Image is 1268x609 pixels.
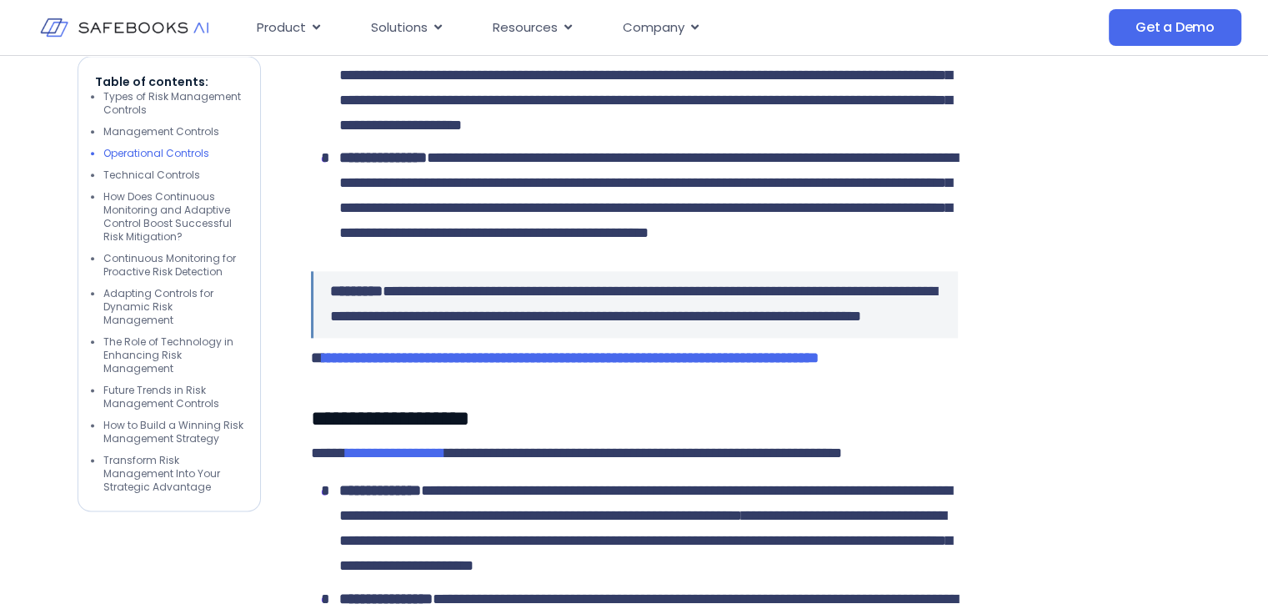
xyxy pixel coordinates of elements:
span: Product [257,18,306,38]
li: Adapting Controls for Dynamic Risk Management [103,287,243,327]
span: Solutions [371,18,428,38]
div: Menu Toggle [243,12,965,44]
nav: Menu [243,12,965,44]
a: Get a Demo [1109,9,1241,46]
li: How Does Continuous Monitoring and Adaptive Control Boost Successful Risk Mitigation? [103,190,243,244]
li: Types of Risk Management Controls [103,90,243,117]
p: Table of contents: [95,73,243,90]
li: The Role of Technology in Enhancing Risk Management [103,335,243,375]
li: Management Controls [103,125,243,138]
li: Transform Risk Management Into Your Strategic Advantage [103,454,243,494]
li: Operational Controls [103,147,243,160]
span: Resources [493,18,558,38]
li: Future Trends in Risk Management Controls [103,384,243,410]
li: Continuous Monitoring for Proactive Risk Detection [103,252,243,279]
li: How to Build a Winning Risk Management Strategy [103,419,243,445]
li: Technical Controls [103,169,243,182]
span: Company [623,18,684,38]
span: Get a Demo [1135,19,1215,36]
